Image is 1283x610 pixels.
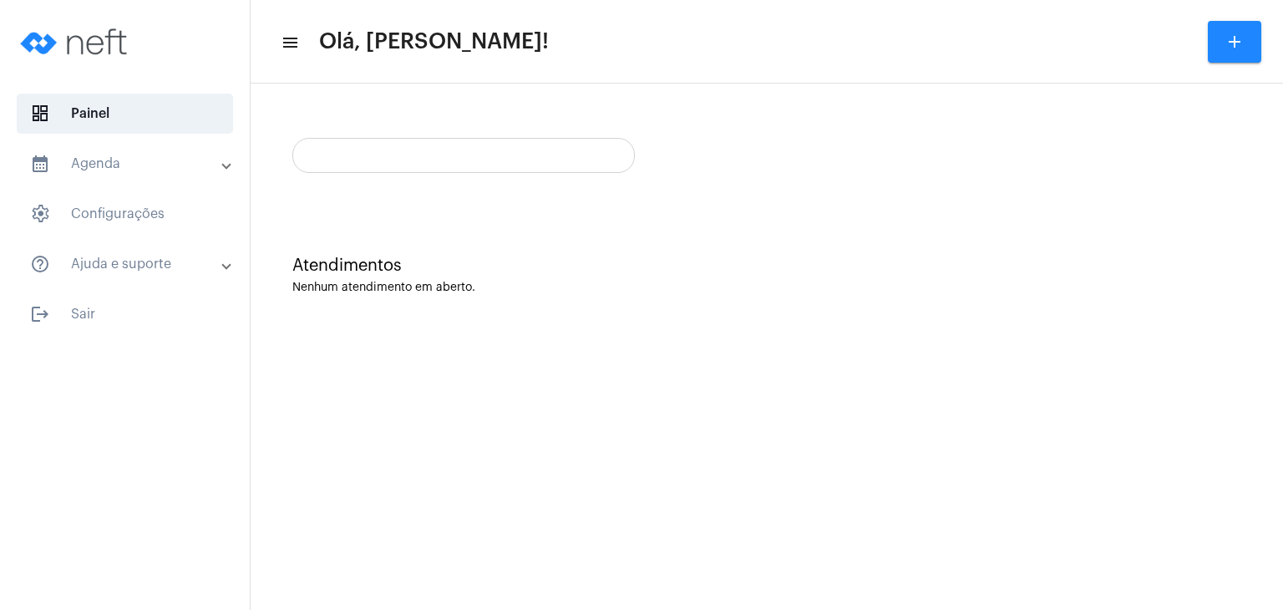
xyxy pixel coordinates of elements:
mat-icon: sidenav icon [30,154,50,174]
mat-expansion-panel-header: sidenav iconAjuda e suporte [10,244,250,284]
img: logo-neft-novo-2.png [13,8,139,75]
span: Painel [17,94,233,134]
mat-icon: sidenav icon [30,304,50,324]
span: Olá, [PERSON_NAME]! [319,28,549,55]
mat-panel-title: Agenda [30,154,223,174]
mat-icon: add [1225,32,1245,52]
mat-panel-title: Ajuda e suporte [30,254,223,274]
div: Atendimentos [292,257,1241,275]
span: Configurações [17,194,233,234]
mat-expansion-panel-header: sidenav iconAgenda [10,144,250,184]
div: Nenhum atendimento em aberto. [292,282,1241,294]
mat-icon: sidenav icon [30,254,50,274]
mat-icon: sidenav icon [281,33,297,53]
span: sidenav icon [30,204,50,224]
span: Sair [17,294,233,334]
span: sidenav icon [30,104,50,124]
